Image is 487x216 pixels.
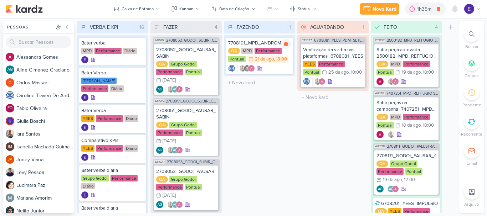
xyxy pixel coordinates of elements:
div: QA [376,114,388,120]
div: , 18:00 [421,123,434,128]
div: A l i n e G i m e n e z G r a c i a n o [16,66,74,74]
span: 2708051_GODOI_SUBIR_CONTEUDO_SOCIAL_EM_PERFORMANCE_AB [166,99,218,103]
div: Colaboradores: Iara Santos, Aline Gimenez Graciano, Alessandra Gomes [165,147,183,154]
div: 1h35m [417,5,434,13]
div: Criador(a): Aline Gimenez Graciano [156,201,163,208]
div: Novo Kard [373,5,396,13]
img: Iara Santos [167,86,174,93]
p: AG [158,203,162,207]
span: AG520 [154,160,165,164]
p: Grupos [465,73,479,79]
img: Iara Santos [388,131,395,138]
div: A l e s s a n d r a G o m e s [16,53,74,61]
p: AG [7,68,13,72]
div: QA [376,160,388,167]
span: 6708081_YEES_PDM_SETEMBRO [314,38,365,42]
div: Criador(a): Eduardo Quaresma [81,191,88,199]
div: QA [228,48,240,54]
div: Performance [96,145,123,152]
div: Performance [81,85,108,92]
p: Pendente [462,102,481,108]
span: 2708111_GODOI_PALESTRA_VITAL [387,144,439,148]
div: Colaboradores: Iara Santos, Alessandra Gomes [386,78,399,85]
div: Criador(a): Eduardo Quaresma [81,56,88,63]
div: QA [376,61,388,67]
img: Levy Pessoa [6,168,14,177]
div: 6708201_YEES_IMPULSIONAMENTO_SOCIAL [375,200,438,207]
div: Pontual [405,168,422,175]
img: Alessandra Gomes [392,78,399,85]
div: I a r a S a n t o s [16,130,74,138]
img: Alessandra Gomes [248,65,255,72]
li: Ctrl + F [459,26,484,50]
img: Carlos Massari [6,78,14,87]
img: Eduardo Quaresma [81,154,88,161]
div: Criador(a): Aline Gimenez Graciano [156,147,163,154]
div: YEES [303,61,316,67]
img: Caroline Traven De Andrade [6,91,14,100]
div: L u c i m a r a P a z [16,181,74,189]
div: [PERSON_NAME] [81,78,117,84]
div: Diário [124,115,138,122]
div: QA [156,176,168,183]
div: Criador(a): Alessandra Gomes [376,78,384,85]
div: Pontual [185,184,202,190]
div: Aline Gimenez Graciano [171,201,179,208]
div: Aline Gimenez Graciano [171,147,179,154]
div: Grupo Godoi [169,122,197,128]
div: Bater Verba [81,70,144,76]
span: 2500182_MPD_REFFUGIO_DESDOBRAMENTO_CRIATIVOS_V3 [387,38,439,42]
div: Performance [156,184,183,190]
p: AG [158,149,162,152]
div: MPD [81,48,93,54]
div: Criador(a): Eduardo Quaresma [81,124,88,131]
div: 19 de ago [383,178,402,182]
div: Performance [376,168,404,175]
span: 2708053_GODOI_SUBIR_CONTEUDO_SOCIAL_EM_PERFORMANCE_VITAL [167,160,218,164]
div: J o n e y V i a n a [16,156,74,163]
span: CT1132 [374,38,385,42]
div: Bater Verba [81,107,144,114]
div: YEES [81,145,94,152]
div: Colaboradores: Iara Santos, Nelito Junior, Alessandra Gomes [237,65,255,72]
img: Alessandra Gomes [376,131,384,138]
img: Caroline Traven De Andrade [303,78,310,85]
div: Criador(a): Caroline Traven De Andrade [303,78,310,85]
span: CT1337 [301,38,313,42]
div: Criador(a): Alessandra Gomes [376,131,384,138]
img: Mariana Amorim [6,194,14,202]
div: Aline Gimenez Graciano [171,86,179,93]
div: 4 [432,23,441,31]
img: Alessandra Gomes [176,147,183,154]
div: 2708052_GODOI_PAUSAR_ANUNCIO_ALBERT SABIN [156,47,216,59]
img: Nelito Junior [243,65,251,72]
p: AG [173,203,178,207]
div: Colaboradores: Iara Santos, Alessandra Gomes [312,78,325,85]
div: QA [156,122,168,128]
img: Lucimara Paz [6,181,14,189]
div: QA [156,61,168,67]
p: IM [8,145,12,149]
div: Bater verba diaria [81,205,144,211]
div: Criador(a): Caroline Traven De Andrade [228,65,235,72]
input: + Novo kard [299,92,367,102]
div: , 18:00 [421,70,434,75]
div: 18 de ago [402,123,421,128]
div: 1 [360,23,367,31]
div: Subir peça aprovada 2500182_MPD_REFFUGIO_DESDOBRAMENTO_CRIATIVOS_V3 [376,47,436,59]
img: kardz.app [6,5,43,13]
div: Criador(a): Eduardo Quaresma [81,94,88,101]
div: YEES [81,115,94,122]
p: Buscar [465,43,478,50]
div: Performance [403,114,430,120]
img: Eduardo Quaresma [81,94,88,101]
img: Alessandra Gomes [176,201,183,208]
div: Performance [156,130,183,136]
div: Colaboradores: Iara Santos [386,131,395,138]
div: , 18:00 [274,57,287,62]
div: Aline Gimenez Graciano [156,147,163,154]
div: Grupo Godoi [169,61,197,67]
img: Iara Santos [239,65,246,72]
div: 16 [137,23,147,31]
div: MPD [390,61,401,67]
